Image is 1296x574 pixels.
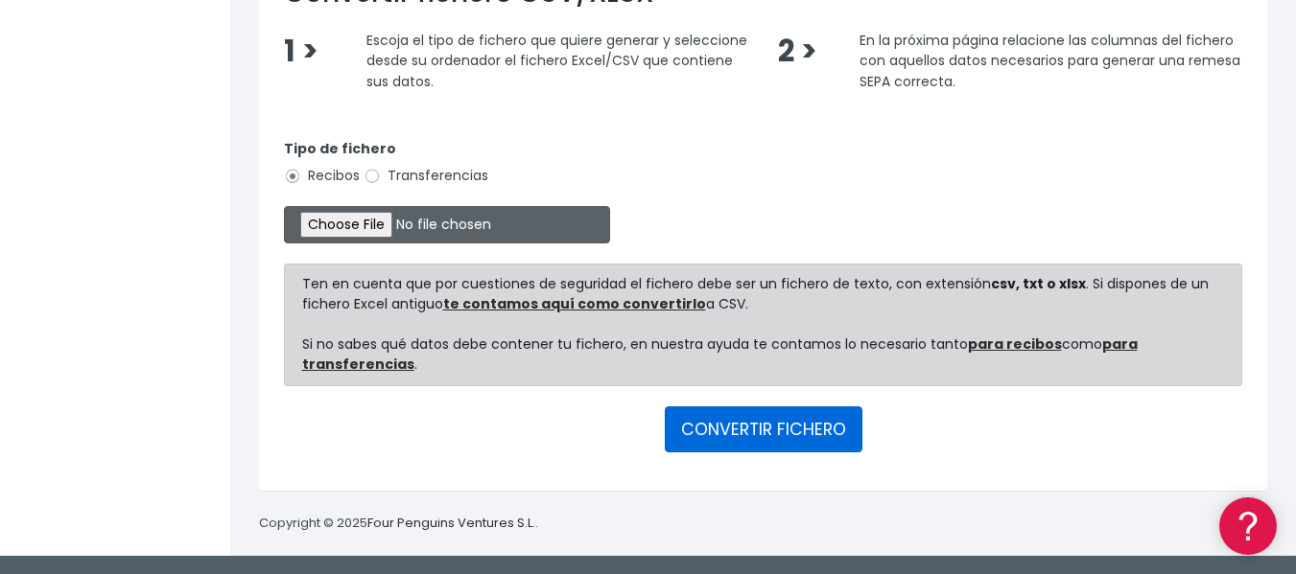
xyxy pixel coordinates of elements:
a: para recibos [968,334,1062,354]
span: Escoja el tipo de fichero que quiere generar y seleccione desde su ordenador el fichero Excel/CSV... [366,30,747,90]
a: Four Penguins Ventures S.L. [367,514,535,532]
span: 2 > [778,31,817,72]
strong: Tipo de fichero [284,139,396,158]
span: En la próxima página relacione las columnas del fichero con aquellos datos necesarios para genera... [860,30,1240,90]
label: Transferencias [364,166,488,186]
button: CONVERTIR FICHERO [665,406,862,452]
strong: csv, txt o xlsx [991,274,1086,293]
a: para transferencias [302,334,1138,374]
a: te contamos aquí como convertirlo [443,294,706,313]
div: Ten en cuenta que por cuestiones de seguridad el fichero debe ser un fichero de texto, con extens... [284,264,1242,386]
p: Copyright © 2025 . [259,514,538,534]
span: 1 > [284,31,318,72]
label: Recibos [284,166,360,186]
